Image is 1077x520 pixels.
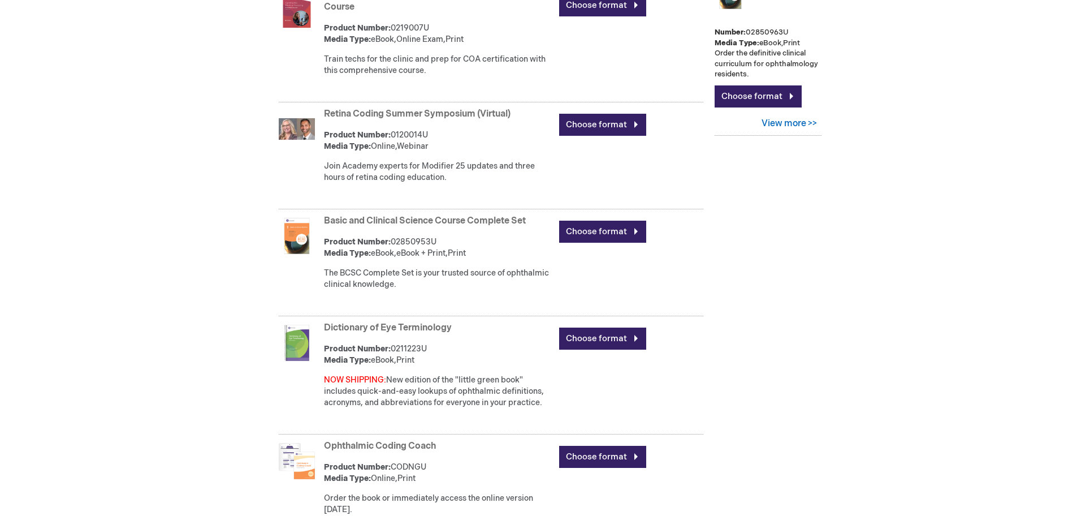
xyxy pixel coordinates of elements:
[324,54,554,76] div: Train techs for the clinic and prep for COA certification with this comprehensive course.
[324,441,436,452] a: Ophthalmic Coding Coach
[324,23,391,33] strong: Product Number:
[279,443,315,479] img: codngu_60.png
[715,85,802,108] a: Choose format
[324,268,554,290] div: The BCSC Complete Set is your trusted source of ophthalmic clinical knowledge.
[324,493,554,515] div: Order the book or immediately access the online version [DATE].
[559,446,646,468] a: Choose format
[279,218,315,254] img: 02850953u_47.png
[324,462,391,472] strong: Product Number:
[279,111,315,147] img: 0120014u_4.jpg
[559,114,646,136] a: Choose format
[324,237,391,247] strong: Product Number:
[324,248,371,258] strong: Media Type:
[324,375,554,409] div: New edition of the "little green book" includes quick-and-easy lookups of ophthalmic definitions,...
[324,323,452,333] a: Dictionary of Eye Terminology
[324,237,554,259] div: 02850953U eBook,eBook + Print,Print
[324,462,554,484] div: CODNGU Online,Print
[324,216,526,226] a: Basic and Clinical Science Course Complete Set
[279,325,315,361] img: 0211223u_57.png
[324,161,554,183] div: Join Academy experts for Modifier 25 updates and three hours of retina coding education.
[324,23,554,45] div: 0219007U eBook,Online Exam,Print
[715,113,821,135] a: View more >>
[559,221,646,243] a: Choose format
[324,130,554,152] div: 0120014U Online,Webinar
[324,355,371,365] strong: Media Type:
[715,38,759,48] strong: Media Type:
[324,141,371,151] strong: Media Type:
[324,344,391,354] strong: Product Number:
[324,109,511,119] a: Retina Coding Summer Symposium (Virtual)
[324,130,391,140] strong: Product Number:
[324,35,371,44] strong: Media Type:
[559,328,646,350] a: Choose format
[324,474,371,483] strong: Media Type:
[324,375,386,385] font: NOW SHIPPING:
[715,48,821,80] p: Order the definitive clinical curriculum for ophthalmology residents.
[324,343,554,366] div: 0211223U eBook,Print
